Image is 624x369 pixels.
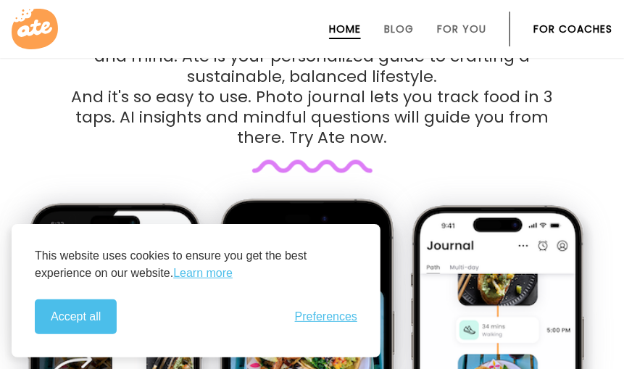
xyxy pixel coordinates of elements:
[295,310,357,323] span: Preferences
[72,6,553,148] p: Embark on a journey where wellness isn’t about hard rules, but about understanding and harmonizin...
[35,299,117,334] button: Accept all cookies
[173,265,233,282] a: Learn more
[384,23,414,35] a: Blog
[533,23,612,35] a: For Coaches
[329,23,361,35] a: Home
[437,23,486,35] a: For You
[295,310,357,323] button: Toggle preferences
[35,247,357,282] p: This website uses cookies to ensure you get the best experience on our website.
